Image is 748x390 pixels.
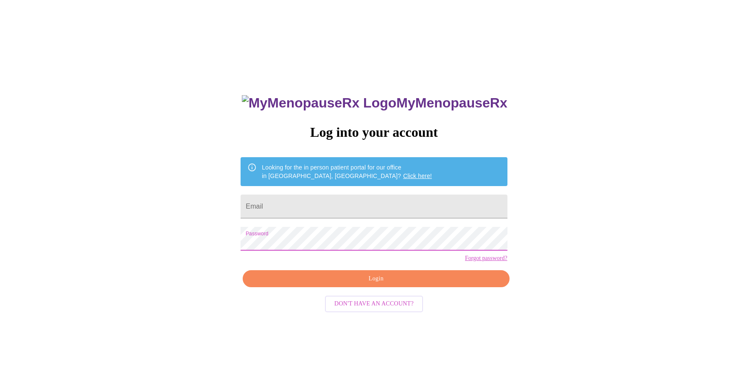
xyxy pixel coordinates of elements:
span: Login [252,274,499,284]
h3: MyMenopauseRx [242,95,507,111]
img: MyMenopauseRx Logo [242,95,396,111]
button: Login [243,270,509,288]
button: Don't have an account? [325,296,423,312]
a: Forgot password? [465,255,507,262]
span: Don't have an account? [334,299,414,309]
h3: Log into your account [241,124,507,140]
a: Click here! [403,172,432,179]
a: Don't have an account? [323,300,425,307]
div: Looking for the in person patient portal for our office in [GEOGRAPHIC_DATA], [GEOGRAPHIC_DATA]? [262,160,432,184]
